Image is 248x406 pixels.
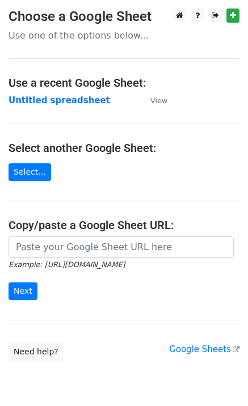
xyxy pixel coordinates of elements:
a: Untitled spreadsheet [9,95,110,105]
h4: Use a recent Google Sheet: [9,76,239,90]
small: Example: [URL][DOMAIN_NAME] [9,260,125,269]
h3: Choose a Google Sheet [9,9,239,25]
h4: Select another Google Sheet: [9,141,239,155]
input: Paste your Google Sheet URL here [9,236,234,258]
input: Next [9,282,37,300]
a: Google Sheets [169,344,239,354]
small: View [150,96,167,105]
a: Need help? [9,343,64,361]
a: Select... [9,163,51,181]
h4: Copy/paste a Google Sheet URL: [9,218,239,232]
p: Use one of the options below... [9,29,239,41]
a: View [139,95,167,105]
